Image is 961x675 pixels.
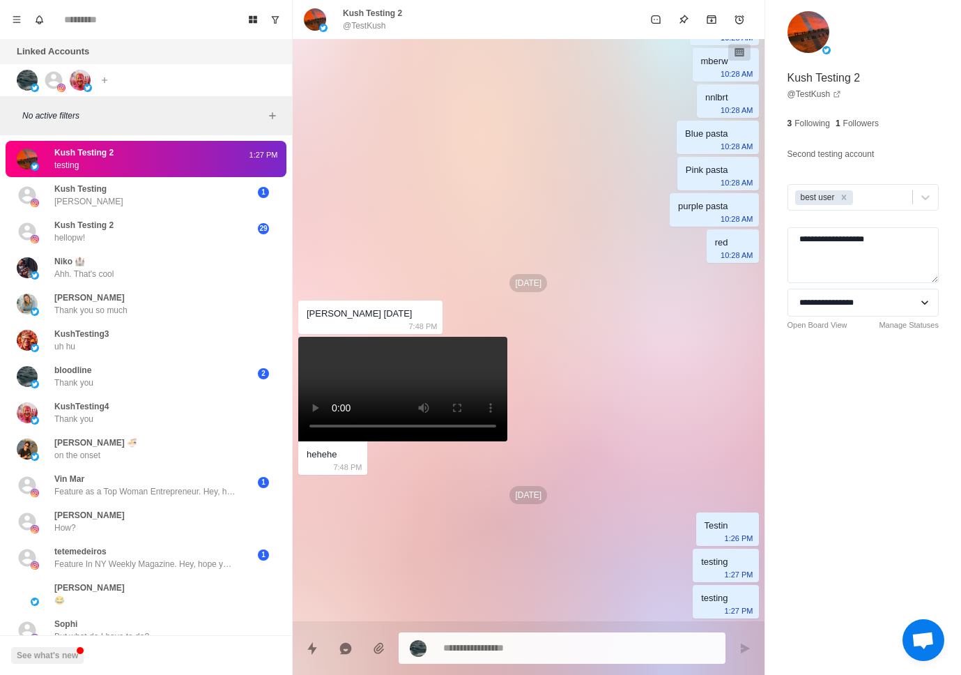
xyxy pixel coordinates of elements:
div: Blue pasta [685,126,728,142]
p: Sophi [54,618,77,630]
span: 29 [258,223,269,234]
img: picture [304,8,326,31]
a: Open Board View [787,319,847,331]
span: 1 [258,477,269,488]
img: picture [31,380,39,388]
img: picture [822,46,831,54]
p: 10:28 AM [721,139,753,154]
div: testing [701,554,728,570]
p: 1:27 PM [725,567,753,582]
p: tetemedeiros [54,545,107,558]
div: Remove best user [836,190,852,205]
button: Send message [731,635,759,662]
img: picture [17,366,38,387]
div: Testin [705,518,728,533]
img: picture [31,453,39,461]
button: Quick replies [298,635,326,662]
img: picture [31,344,39,352]
p: 10:28 AM [721,103,753,118]
p: [PERSON_NAME] [54,291,125,304]
p: Thank you so much [54,304,128,317]
img: picture [31,271,39,280]
p: 1 [836,117,840,130]
button: Mark as unread [642,6,670,33]
p: [PERSON_NAME] [54,582,125,594]
div: mberw [701,54,728,69]
p: But what do I have to do? [54,630,149,643]
img: picture [70,70,91,91]
button: Add filters [264,107,281,124]
p: Feature In NY Weekly Magazine. Hey, hope you are doing well! We are doing a special feature in co... [54,558,236,570]
img: picture [17,70,38,91]
button: See what's new [11,647,84,664]
p: uh hu [54,340,75,353]
p: [PERSON_NAME] [54,195,123,208]
img: picture [787,11,829,53]
a: @TestKush [787,88,842,100]
p: Kush Testing 2 [343,7,402,20]
button: Notifications [28,8,50,31]
div: Open chat [902,619,944,661]
img: picture [31,634,39,642]
button: Reply with AI [332,635,360,662]
p: Second testing account [787,146,875,162]
span: 1 [258,549,269,561]
p: KushTesting4 [54,400,109,413]
p: Kush Testing 2 [54,146,114,159]
p: 1:27 PM [725,603,753,619]
img: picture [17,584,38,605]
div: purple pasta [678,199,728,214]
div: best user [797,190,837,205]
img: picture [31,162,39,171]
p: KushTesting3 [54,328,109,340]
p: Vin Mar [54,473,84,485]
img: picture [17,149,38,169]
img: picture [17,257,38,278]
div: Pink pasta [686,162,728,178]
p: 10:28 AM [721,211,753,227]
p: 7:48 PM [333,460,362,475]
p: Following [794,117,830,130]
img: picture [17,402,38,423]
p: 1:27 PM [246,149,281,161]
p: hellopw! [54,232,85,244]
button: Show unread conversations [264,8,286,31]
img: picture [31,235,39,243]
p: Followers [843,117,879,130]
p: Thank you [54,377,93,389]
div: red [715,235,728,250]
img: picture [31,525,39,533]
img: picture [31,84,39,92]
p: Ahh. That's cool [54,268,114,280]
p: Kush Testing 2 [54,219,114,232]
a: Manage Statuses [879,319,939,331]
img: picture [31,561,39,570]
p: Linked Accounts [17,45,89,59]
p: Kush Testing [54,183,107,195]
p: Thank you [54,413,93,425]
p: 10:28 AM [721,66,753,82]
span: 1 [258,187,269,198]
img: picture [410,640,426,657]
img: picture [31,416,39,425]
p: bloodline [54,364,91,377]
p: Niko 🏰 [54,255,85,268]
p: 1:26 PM [725,531,753,546]
p: Kush Testing 2 [787,70,861,86]
img: picture [57,84,66,92]
button: Archive [698,6,725,33]
p: 10:28 AM [721,175,753,190]
img: picture [31,598,39,606]
button: Pin [670,6,698,33]
div: testing [701,591,728,606]
p: testing [54,159,79,172]
img: picture [17,330,38,351]
button: Menu [6,8,28,31]
p: 3 [787,117,792,130]
div: nnlbrt [705,90,728,105]
div: [PERSON_NAME] [DATE] [307,306,412,321]
div: hehehe [307,447,337,462]
img: picture [319,24,328,32]
p: Feature as a Top Woman Entrepreneur. Hey, hope you are doing well! We are doing a special feature... [54,485,236,498]
p: 7:48 PM [409,319,438,334]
